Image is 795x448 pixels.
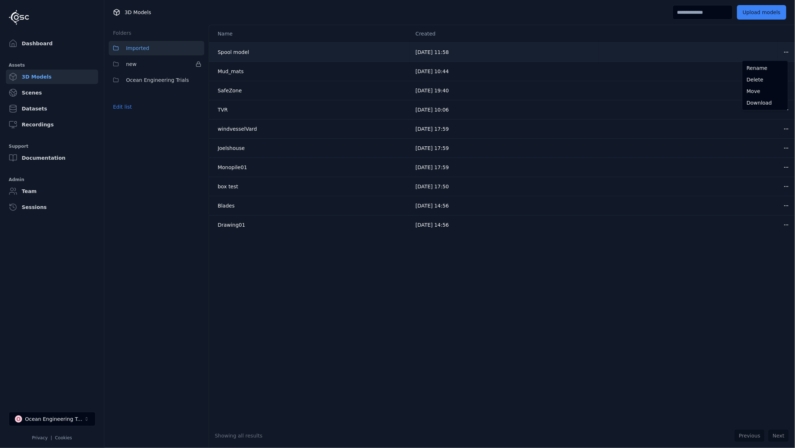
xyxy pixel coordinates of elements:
[744,97,787,109] a: Download
[744,74,787,85] a: Delete
[744,62,787,74] a: Rename
[744,85,787,97] a: Move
